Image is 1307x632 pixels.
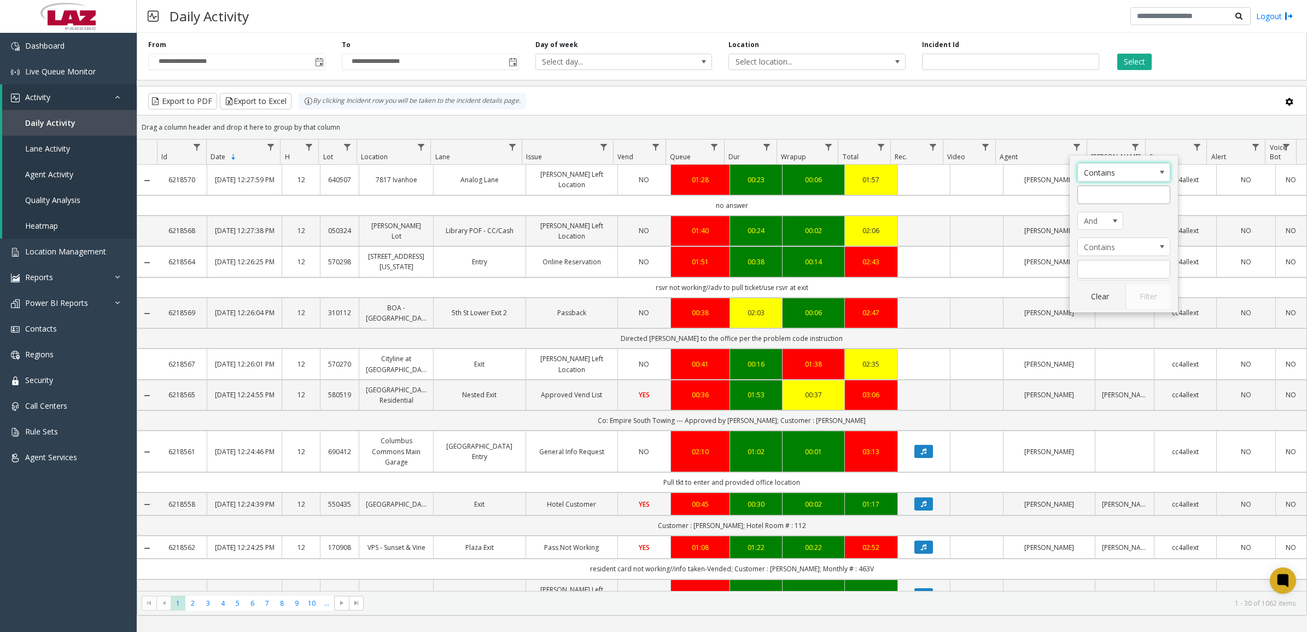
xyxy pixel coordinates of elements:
a: 00:41 [678,359,723,369]
a: Analog Lane [440,175,518,185]
a: 12 [289,447,314,457]
a: 310112 [327,308,352,318]
img: 'icon' [11,299,20,308]
a: 00:06 [789,308,838,318]
a: Exit [440,499,518,509]
a: 6218561 [164,447,200,457]
a: 03:13 [851,447,891,457]
a: [GEOGRAPHIC_DATA] Residential [366,385,427,405]
a: [PERSON_NAME] [1010,499,1088,509]
a: Exit [440,359,518,369]
a: 02:10 [678,447,723,457]
a: NO [1223,542,1269,553]
a: 640507 [327,175,352,185]
a: 00:45 [678,499,723,509]
input: Agent Filter [1077,260,1170,279]
a: NO [625,589,664,600]
a: Wrapup Filter Menu [821,140,836,154]
a: Columbus Commons Main Garage [366,436,427,467]
span: NO [639,175,649,184]
a: Approved Vend List [533,390,611,400]
a: 01:28 [678,175,723,185]
div: 01:57 [851,175,891,185]
div: 02:43 [851,257,891,267]
a: 00:11 [737,589,776,600]
a: 12 [289,175,314,185]
a: Quality Analysis [2,187,137,213]
a: 00:37 [678,589,723,600]
a: YES [625,390,664,400]
a: [PERSON_NAME] [1010,257,1088,267]
a: Main Entrance [440,589,518,600]
a: Collapse Details [137,544,157,553]
a: 12 [289,308,314,318]
a: NO [1282,359,1300,369]
a: 00:37 [789,390,838,400]
a: Passback [533,308,611,318]
a: 00:23 [737,175,776,185]
a: Lot Filter Menu [340,140,354,154]
a: [DATE] 12:24:55 PM [214,390,275,400]
a: [PERSON_NAME] Left Location [533,584,611,605]
span: Regions [25,349,54,360]
div: 02:52 [851,542,891,553]
a: Collapse Details [137,448,157,456]
a: 580519 [327,390,352,400]
a: NO [1223,447,1269,457]
a: Agent Filter Menu [1070,140,1084,154]
a: NO [1282,308,1300,318]
a: NO [1282,225,1300,236]
td: Directed [PERSON_NAME] to the office per the problem code instruction [157,328,1306,349]
a: 6218562 [164,542,200,553]
span: NO [639,308,649,317]
a: 050324 [327,225,352,236]
a: Logout [1256,10,1293,22]
div: 00:38 [737,257,776,267]
a: 01:02 [737,447,776,457]
span: Contains [1078,164,1151,181]
a: 01:38 [789,359,838,369]
a: [PERSON_NAME] Lot [366,221,427,241]
a: [DATE] 12:26:04 PM [214,308,275,318]
a: [DATE] 12:26:25 PM [214,257,275,267]
a: cc4allext [1161,589,1210,600]
a: 01:53 [737,390,776,400]
span: NO [639,226,649,235]
a: [PERSON_NAME] Left Location [533,353,611,374]
a: 02:35 [851,359,891,369]
a: [DATE] 12:27:59 PM [214,175,275,185]
a: 00:01 [789,447,838,457]
a: H Filter Menu [301,140,316,154]
div: 01:17 [851,499,891,509]
label: Location [728,40,759,50]
a: NO [1282,390,1300,400]
span: Reports [25,272,53,282]
span: Rule Sets [25,426,58,437]
a: Hotel Customer [533,499,611,509]
a: [PERSON_NAME] [1010,175,1088,185]
div: 02:47 [851,308,891,318]
a: 00:30 [737,499,776,509]
a: [PERSON_NAME] [1102,499,1147,509]
td: rsvr not working//adv to pull ticket/use rsvr at exit [157,277,1306,298]
a: NO [625,447,664,457]
a: NO [1223,499,1269,509]
div: 01:08 [678,542,723,553]
a: VPS - Sunset & Vine [366,542,427,553]
span: Contacts [25,323,57,334]
a: 02:06 [851,225,891,236]
span: Dashboard [25,40,65,51]
a: cc4allext [1161,359,1210,369]
button: Clear [1077,285,1122,309]
label: Day of week [535,40,578,50]
a: Voice Bot Filter Menu [1279,140,1294,154]
td: Customer : [PERSON_NAME]; Hotel Room # : 112 [157,515,1306,536]
a: Total Filter Menu [873,140,888,154]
